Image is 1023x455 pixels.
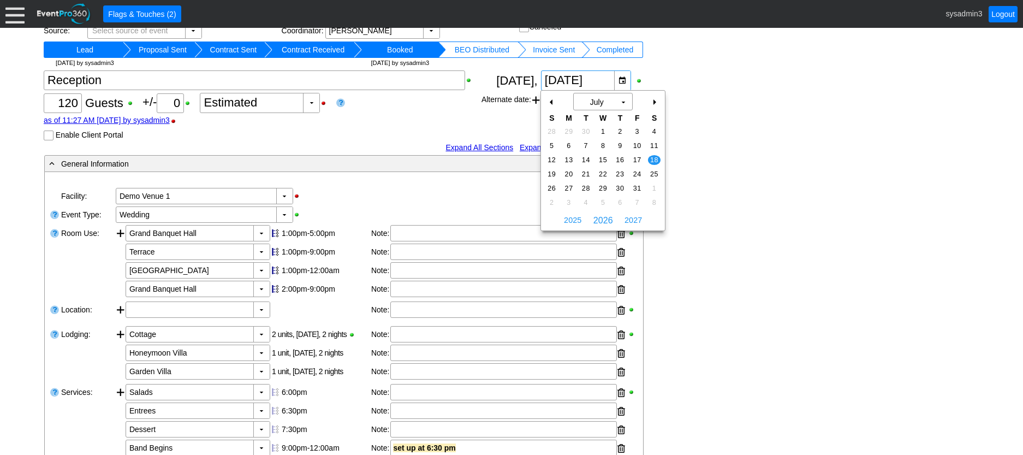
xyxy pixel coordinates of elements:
[578,139,594,153] td: July 7, 2026
[580,127,592,137] span: 30
[543,196,560,210] td: August 2, 2026
[203,42,264,58] td: Change status to Contract Sent
[270,281,280,297] div: Show this item on timeline; click to toggle
[282,266,368,275] div: 1:00pm-12:00am
[282,388,368,397] div: 6:00pm
[280,262,370,279] div: Edit start & end times
[545,198,558,208] span: 2
[652,114,657,122] span: S
[561,212,584,228] span: 2025
[142,95,200,109] span: +/-
[543,153,560,167] td: July 12, 2026
[578,167,594,181] td: July 21, 2026
[371,403,390,420] div: Note:
[580,184,592,193] span: 28
[563,155,575,165] span: 13
[270,384,280,400] div: Don't show this item on timeline; click to toggle
[629,167,646,181] td: July 24, 2026
[631,169,644,179] span: 24
[5,4,25,23] div: Menu: Click or 'Crtl+M' to toggle menu open/close
[371,384,390,401] div: Note:
[646,125,663,139] td: July 4, 2026
[282,406,368,415] div: 6:30pm
[989,6,1018,22] a: Logout
[611,181,628,196] td: July 30, 2026
[561,139,578,153] td: July 6, 2026
[526,42,582,58] td: Change status to Invoice Sent
[293,192,306,200] div: Hide Facility when printing; click to show Facility when printing.
[578,97,615,108] div: July
[594,181,611,196] td: July 29, 2026
[371,262,390,280] div: Note:
[646,181,663,196] td: August 1, 2026
[481,91,644,109] div: Alternate date:
[280,244,370,260] div: Edit start & end times
[47,58,123,68] td: [DATE] by sysadmin3
[618,114,623,122] span: T
[617,244,625,261] div: Remove room
[578,181,594,196] td: July 28, 2026
[371,363,390,381] div: Note:
[631,184,644,193] span: 31
[540,90,665,231] div: dijit_form_DateTextBox_1_popup
[116,302,126,324] div: Add room
[617,385,625,401] div: Remove service
[591,215,615,226] span: 2026
[270,225,280,241] div: Show this item on timeline; click to toggle
[628,229,638,237] div: Show Room Use when printing; click to hide Room Use when printing.
[282,285,368,293] div: 2:00pm-9:00pm
[594,153,611,167] td: July 15, 2026
[597,198,609,208] span: 5
[545,169,558,179] span: 19
[56,131,123,139] label: Enable Client Portal
[106,8,178,20] span: Flags & Touches (2)
[648,127,661,137] span: 4
[648,198,661,208] span: 8
[648,141,661,151] span: 11
[580,141,592,151] span: 7
[628,330,638,338] div: Show Lodging when printing; click to hide Lodging when printing.
[85,96,123,110] span: Guests
[280,225,370,241] div: Edit start & end times
[631,155,644,165] span: 17
[545,141,558,151] span: 5
[594,125,611,139] td: July 1, 2026
[614,169,626,179] span: 23
[563,169,575,179] span: 20
[611,196,628,210] td: August 6, 2026
[611,139,628,153] td: July 9, 2026
[60,300,115,325] div: Location:
[563,184,575,193] span: 27
[445,143,513,152] a: Expand All Sections
[584,114,588,122] span: T
[597,155,609,165] span: 15
[646,167,663,181] td: July 25, 2026
[35,2,92,26] img: EventPro360
[597,127,609,137] span: 1
[127,99,139,107] div: Show Guest Count when printing; click to hide Guest Count when printing.
[320,99,332,107] div: Hide Guest Count Status when printing; click to show Guest Count Status when printing.
[594,139,611,153] td: July 8, 2026
[622,212,645,228] span: 2027
[635,77,644,85] div: Show Event Date when printing; click to hide Event Date when printing.
[496,74,537,87] span: [DATE],
[646,139,663,153] td: July 11, 2026
[47,42,123,58] td: Change status to Lead
[580,155,592,165] span: 14
[946,9,983,17] span: sysadmin3
[270,363,345,380] div: 1 unit, [DATE], 2 nights
[282,425,368,434] div: 7:30pm
[617,263,625,279] div: Remove room
[617,302,625,318] div: Remove location
[371,225,390,243] div: Note:
[371,281,390,298] div: Note:
[576,96,628,108] span: July
[617,403,625,419] div: Remove service
[599,114,606,122] span: W
[371,326,390,344] div: Note:
[631,198,644,208] span: 7
[597,169,609,179] span: 22
[446,42,518,58] td: Change status to BEO Distributed
[594,196,611,210] td: August 5, 2026
[60,325,115,383] div: Lodging:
